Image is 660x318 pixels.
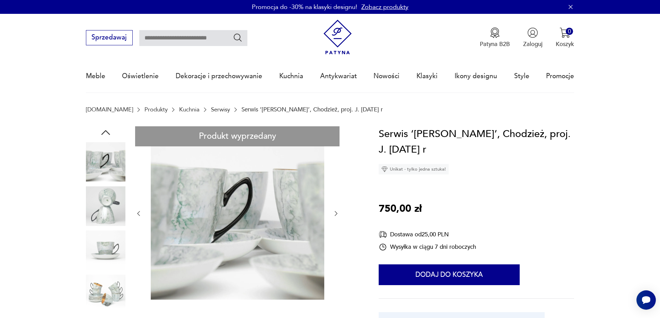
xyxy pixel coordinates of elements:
img: Ikona dostawy [379,230,387,239]
a: Antykwariat [320,60,357,92]
p: Zaloguj [523,40,543,48]
img: Zdjęcie produktu Serwis ‘Aldona’, Chodzież, proj. J. Wrzesień, 1959 r [86,186,125,226]
a: Style [514,60,529,92]
button: Dodaj do koszyka [379,264,520,285]
div: Unikat - tylko jedna sztuka! [379,164,449,174]
button: 0Koszyk [556,27,574,48]
a: Sprzedawaj [86,35,133,41]
img: Zdjęcie produktu Serwis ‘Aldona’, Chodzież, proj. J. Wrzesień, 1959 r [86,142,125,182]
p: 750,00 zł [379,201,422,217]
p: Koszyk [556,40,574,48]
img: Patyna - sklep z meblami i dekoracjami vintage [320,20,355,55]
button: Szukaj [233,33,243,43]
img: Ikona diamentu [381,166,388,172]
a: Kuchnia [179,106,200,113]
a: Meble [86,60,105,92]
img: Ikona koszyka [560,27,570,38]
a: Serwisy [211,106,230,113]
a: Produkty [144,106,168,113]
a: Klasyki [416,60,438,92]
img: Ikonka użytkownika [527,27,538,38]
a: Oświetlenie [122,60,159,92]
div: 0 [566,28,573,35]
a: Kuchnia [279,60,303,92]
a: [DOMAIN_NAME] [86,106,133,113]
iframe: Smartsupp widget button [636,290,656,310]
div: Produkt wyprzedany [135,126,340,147]
a: Dekoracje i przechowywanie [176,60,262,92]
div: Dostawa od 25,00 PLN [379,230,476,239]
a: Promocje [546,60,574,92]
button: Sprzedawaj [86,30,133,45]
button: Zaloguj [523,27,543,48]
a: Nowości [373,60,399,92]
h1: Serwis ‘[PERSON_NAME]’, Chodzież, proj. J. [DATE] r [379,126,574,158]
a: Zobacz produkty [361,3,408,11]
img: Zdjęcie produktu Serwis ‘Aldona’, Chodzież, proj. J. Wrzesień, 1959 r [151,126,324,300]
img: Ikona medalu [490,27,500,38]
img: Zdjęcie produktu Serwis ‘Aldona’, Chodzież, proj. J. Wrzesień, 1959 r [86,230,125,270]
p: Serwis ‘[PERSON_NAME]’, Chodzież, proj. J. [DATE] r [241,106,383,113]
p: Patyna B2B [480,40,510,48]
p: Promocja do -30% na klasyki designu! [252,3,357,11]
a: Ikony designu [455,60,497,92]
a: Ikona medaluPatyna B2B [480,27,510,48]
img: Zdjęcie produktu Serwis ‘Aldona’, Chodzież, proj. J. Wrzesień, 1959 r [86,274,125,314]
div: Wysyłka w ciągu 7 dni roboczych [379,243,476,251]
button: Patyna B2B [480,27,510,48]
